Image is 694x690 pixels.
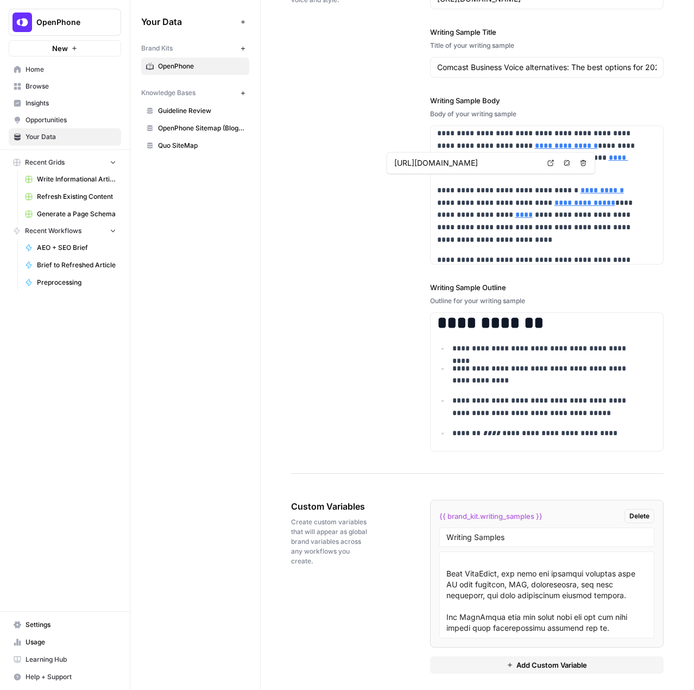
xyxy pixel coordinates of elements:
[430,656,664,674] button: Add Custom Variable
[26,65,116,74] span: Home
[430,27,664,37] label: Writing Sample Title
[291,517,369,566] span: Create custom variables that will appear as global brand variables across any workflows you create.
[437,62,657,73] input: Game Day Gear Guide
[26,81,116,91] span: Browse
[439,511,542,522] span: {{ brand_kit.writing_samples }}
[141,120,249,137] a: OpenPhone Sitemap (Blogs + NonBlogs)
[26,620,116,630] span: Settings
[26,672,116,682] span: Help + Support
[516,660,587,670] span: Add Custom Variable
[20,205,121,223] a: Generate a Page Schema
[446,532,648,542] input: Variable Name
[430,109,664,119] div: Body of your writing sample
[26,98,116,108] span: Insights
[9,128,121,146] a: Your Data
[629,511,649,521] span: Delete
[37,278,116,287] span: Preprocessing
[141,15,236,28] span: Your Data
[12,12,32,32] img: OpenPhone Logo
[9,668,121,686] button: Help + Support
[9,95,121,112] a: Insights
[9,154,121,171] button: Recent Grids
[25,158,65,167] span: Recent Grids
[20,274,121,291] a: Preprocessing
[158,141,244,150] span: Quo SiteMap
[20,256,121,274] a: Brief to Refreshed Article
[141,58,249,75] a: OpenPhone
[9,616,121,633] a: Settings
[26,655,116,664] span: Learning Hub
[52,43,68,54] span: New
[9,651,121,668] a: Learning Hub
[9,223,121,239] button: Recent Workflows
[9,40,121,57] button: New
[9,633,121,651] a: Usage
[291,500,369,513] span: Custom Variables
[446,556,648,633] textarea: # Loremipsum dol sitame cons adipi Elitse Doeiu TE Incid utl’et dolorem aliqu [Enimad Minim](veni...
[37,174,116,184] span: Write Informational Article
[141,43,173,53] span: Brand Kits
[37,260,116,270] span: Brief to Refreshed Article
[26,637,116,647] span: Usage
[20,239,121,256] a: AEO + SEO Brief
[37,209,116,219] span: Generate a Page Schema
[9,78,121,95] a: Browse
[9,111,121,129] a: Opportunities
[26,115,116,125] span: Opportunities
[25,226,81,236] span: Recent Workflows
[430,282,664,293] label: Writing Sample Outline
[36,17,102,28] span: OpenPhone
[9,61,121,78] a: Home
[26,132,116,142] span: Your Data
[141,88,195,98] span: Knowledge Bases
[141,102,249,120] a: Guideline Review
[37,192,116,202] span: Refresh Existing Content
[158,61,244,71] span: OpenPhone
[158,123,244,133] span: OpenPhone Sitemap (Blogs + NonBlogs)
[158,106,244,116] span: Guideline Review
[20,188,121,205] a: Refresh Existing Content
[624,509,654,523] button: Delete
[20,171,121,188] a: Write Informational Article
[9,9,121,36] button: Workspace: OpenPhone
[430,296,664,306] div: Outline for your writing sample
[37,243,116,253] span: AEO + SEO Brief
[430,95,664,106] label: Writing Sample Body
[430,41,664,51] div: Title of your writing sample
[141,137,249,154] a: Quo SiteMap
